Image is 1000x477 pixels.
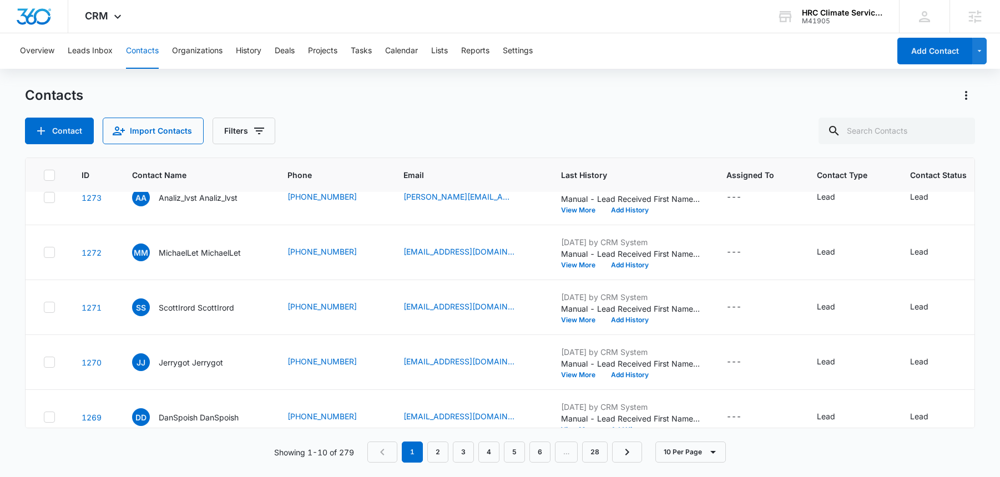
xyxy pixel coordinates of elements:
[817,410,855,424] div: Contact Type - Lead - Select to Edit Field
[132,298,254,316] div: Contact Name - ScottIrord ScottIrord - Select to Edit Field
[817,191,835,202] div: Lead
[561,372,603,378] button: View More
[561,413,700,424] p: Manual - Lead Received First Name: [PERSON_NAME] Last Name: [PERSON_NAME] Phone: [PHONE_NUMBER] E...
[402,442,423,463] em: 1
[82,413,102,422] a: Navigate to contact details page for DanSpoish DanSpoish
[910,356,928,367] div: Lead
[561,262,603,268] button: View More
[287,410,357,422] a: [PHONE_NUMBER]
[159,412,239,423] p: DanSpoish DanSpoish
[726,410,761,424] div: Assigned To - - Select to Edit Field
[817,246,855,259] div: Contact Type - Lead - Select to Edit Field
[957,87,975,104] button: Actions
[561,358,700,369] p: Manual - Lead Received First Name: [PERSON_NAME] Last Name: Jerrygot Phone: [PHONE_NUMBER] Email:...
[287,356,377,369] div: Phone - (560) 733-5352 - Select to Edit Field
[910,356,948,369] div: Contact Status - Lead - Select to Edit Field
[910,246,948,259] div: Contact Status - Lead - Select to Edit Field
[561,346,700,358] p: [DATE] by CRM System
[910,169,967,181] span: Contact Status
[897,38,972,64] button: Add Contact
[132,243,150,261] span: MM
[819,118,975,144] input: Search Contacts
[561,291,700,303] p: [DATE] by CRM System
[287,410,377,424] div: Phone - (844) 801-8171 - Select to Edit Field
[817,191,855,204] div: Contact Type - Lead - Select to Edit Field
[275,33,295,69] button: Deals
[910,246,928,257] div: Lead
[561,248,700,260] p: Manual - Lead Received First Name: [PERSON_NAME] Last Name: MichaelLet Phone: [PHONE_NUMBER] Emai...
[427,442,448,463] a: Page 2
[802,8,883,17] div: account name
[504,442,525,463] a: Page 5
[132,408,259,426] div: Contact Name - DanSpoish DanSpoish - Select to Edit Field
[561,169,684,181] span: Last History
[910,410,948,424] div: Contact Status - Lead - Select to Edit Field
[461,33,489,69] button: Reports
[529,442,550,463] a: Page 6
[561,236,700,248] p: [DATE] by CRM System
[910,301,928,312] div: Lead
[159,357,223,368] p: Jerrygot Jerrygot
[603,262,656,268] button: Add History
[817,169,867,181] span: Contact Type
[82,193,102,202] a: Navigate to contact details page for Analiz_lvst Analiz_lvst
[82,303,102,312] a: Navigate to contact details page for ScottIrord ScottIrord
[726,191,741,204] div: ---
[817,246,835,257] div: Lead
[561,401,700,413] p: [DATE] by CRM System
[817,410,835,422] div: Lead
[478,442,499,463] a: Page 4
[385,33,418,69] button: Calendar
[287,301,357,312] a: [PHONE_NUMBER]
[132,189,257,206] div: Contact Name - Analiz_lvst Analiz_lvst - Select to Edit Field
[655,442,726,463] button: 10 Per Page
[403,191,514,202] a: [PERSON_NAME][EMAIL_ADDRESS][DOMAIN_NAME]
[132,169,245,181] span: Contact Name
[403,301,514,312] a: [EMAIL_ADDRESS][DOMAIN_NAME]
[132,189,150,206] span: AA
[287,301,377,314] div: Phone - (272) 751-8141 - Select to Edit Field
[503,33,533,69] button: Settings
[132,353,243,371] div: Contact Name - Jerrygot Jerrygot - Select to Edit Field
[726,169,774,181] span: Assigned To
[25,118,94,144] button: Add Contact
[25,87,83,104] h1: Contacts
[82,358,102,367] a: Navigate to contact details page for Jerrygot Jerrygot
[403,356,534,369] div: Email - sergeyjtnftuoo@gmail.com - Select to Edit Field
[817,301,855,314] div: Contact Type - Lead - Select to Edit Field
[287,356,357,367] a: [PHONE_NUMBER]
[726,301,741,314] div: ---
[20,33,54,69] button: Overview
[274,446,354,458] p: Showing 1-10 of 279
[561,317,603,323] button: View More
[403,410,534,424] div: Email - hyufwgriueg@gmail.com - Select to Edit Field
[431,33,448,69] button: Lists
[367,442,642,463] nav: Pagination
[403,169,518,181] span: Email
[103,118,204,144] button: Import Contacts
[726,356,741,369] div: ---
[403,356,514,367] a: [EMAIL_ADDRESS][DOMAIN_NAME]
[561,207,603,214] button: View More
[308,33,337,69] button: Projects
[817,356,835,367] div: Lead
[132,353,150,371] span: JJ
[726,356,761,369] div: Assigned To - - Select to Edit Field
[403,301,534,314] div: Email - no-reply0565@gmail.com - Select to Edit Field
[287,246,377,259] div: Phone - (858) 722-4713 - Select to Edit Field
[126,33,159,69] button: Contacts
[726,301,761,314] div: Assigned To - - Select to Edit Field
[403,410,514,422] a: [EMAIL_ADDRESS][DOMAIN_NAME]
[236,33,261,69] button: History
[172,33,223,69] button: Organizations
[561,303,700,314] p: Manual - Lead Received First Name: [PERSON_NAME] Last Name: [PERSON_NAME] Phone: [PHONE_NUMBER] E...
[85,10,108,22] span: CRM
[287,191,377,204] div: Phone - (232) 337-6585 - Select to Edit Field
[603,207,656,214] button: Add History
[910,191,928,202] div: Lead
[403,191,534,204] div: Email - jill@berlingid.ru - Select to Edit Field
[82,169,89,181] span: ID
[403,246,534,259] div: Email - tomlawman@edny.net - Select to Edit Field
[453,442,474,463] a: Page 3
[132,243,261,261] div: Contact Name - MichaelLet MichaelLet - Select to Edit Field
